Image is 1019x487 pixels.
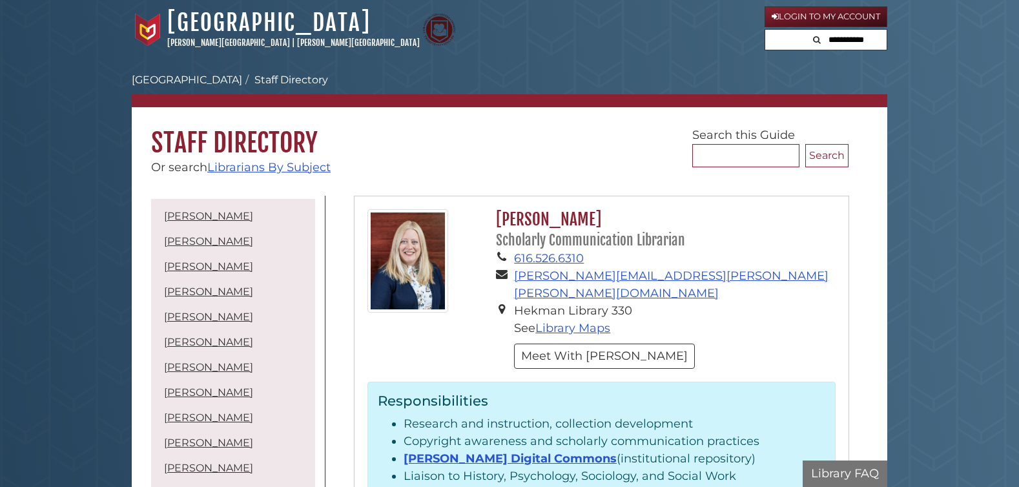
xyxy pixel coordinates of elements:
li: (institutional repository) [404,450,825,468]
a: [PERSON_NAME][GEOGRAPHIC_DATA] [297,37,420,48]
nav: breadcrumb [132,72,887,107]
h3: Responsibilities [378,392,825,409]
button: Meet With [PERSON_NAME] [514,344,695,369]
i: Search [813,36,821,44]
img: gina_bolger_125x160.jpg [367,209,448,313]
img: Calvin University [132,14,164,46]
a: Staff Directory [254,74,328,86]
li: Research and instruction, collection development [404,415,825,433]
a: [PERSON_NAME] [164,210,253,222]
a: [PERSON_NAME] [164,462,253,474]
a: [PERSON_NAME] [164,311,253,323]
a: Login to My Account [765,6,887,27]
a: [PERSON_NAME] [164,437,253,449]
a: 616.526.6310 [514,251,584,265]
h1: Staff Directory [132,107,887,159]
a: [GEOGRAPHIC_DATA] [167,8,371,37]
button: Search [805,144,849,167]
img: Calvin Theological Seminary [423,14,455,46]
a: Library Maps [535,321,610,335]
a: [PERSON_NAME] [164,361,253,373]
h2: [PERSON_NAME] [489,209,836,250]
a: [PERSON_NAME] [164,260,253,273]
li: Hekman Library 330 See [514,302,836,337]
small: Scholarly Communication Librarian [496,232,685,249]
span: | [292,37,295,48]
span: Or search [151,160,331,174]
li: Copyright awareness and scholarly communication practices [404,433,825,450]
a: [PERSON_NAME][GEOGRAPHIC_DATA] [167,37,290,48]
a: [GEOGRAPHIC_DATA] [132,74,242,86]
a: [PERSON_NAME] [164,336,253,348]
a: [PERSON_NAME] [164,285,253,298]
a: [PERSON_NAME] Digital Commons [404,451,617,466]
a: [PERSON_NAME] [164,386,253,399]
button: Library FAQ [803,461,887,487]
li: Liaison to History, Psychology, Sociology, and Social Work [404,468,825,485]
a: [PERSON_NAME] [164,411,253,424]
button: Search [809,30,825,47]
a: [PERSON_NAME] [164,235,253,247]
a: Librarians By Subject [207,160,331,174]
a: [PERSON_NAME][EMAIL_ADDRESS][PERSON_NAME][PERSON_NAME][DOMAIN_NAME] [514,269,829,300]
